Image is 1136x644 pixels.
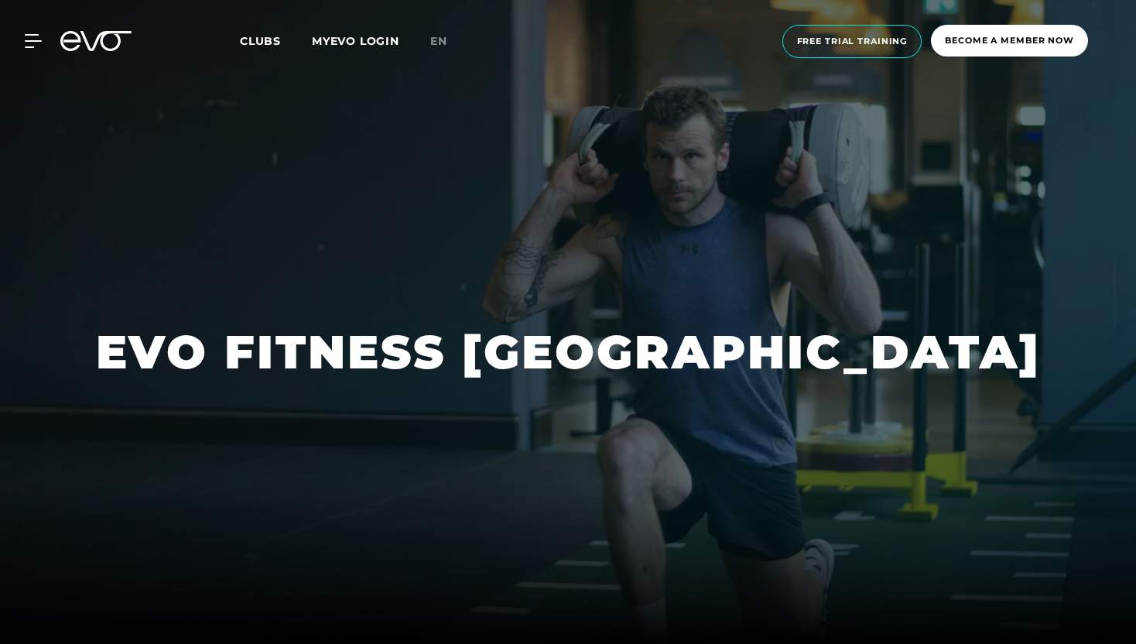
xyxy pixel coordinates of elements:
[797,36,908,46] font: Free trial training
[240,33,312,48] a: Clubs
[312,34,399,48] a: MYEVO LOGIN
[945,35,1074,46] font: Become a member now
[430,34,447,48] font: en
[96,324,1041,380] font: EVO FITNESS [GEOGRAPHIC_DATA]
[778,25,927,58] a: Free trial training
[430,33,466,50] a: en
[926,25,1093,58] a: Become a member now
[240,34,281,48] font: Clubs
